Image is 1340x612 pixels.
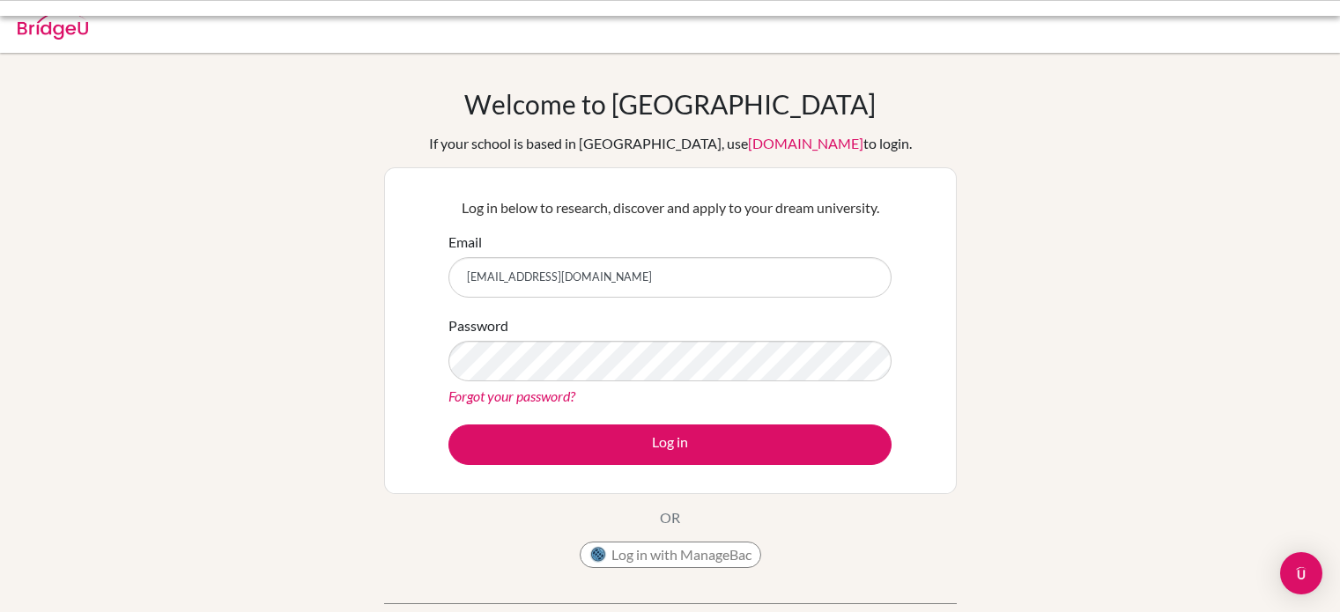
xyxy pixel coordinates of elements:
button: Log in [448,424,892,465]
a: Forgot your password? [448,387,575,404]
h1: Welcome to [GEOGRAPHIC_DATA] [464,88,876,120]
label: Email [448,232,482,253]
div: If your school is based in [GEOGRAPHIC_DATA], use to login. [429,133,912,154]
p: Log in below to research, discover and apply to your dream university. [448,197,892,218]
a: [DOMAIN_NAME] [748,135,863,151]
button: Log in with ManageBac [580,542,761,568]
p: OR [660,507,680,528]
div: Open Intercom Messenger [1280,552,1322,594]
img: Bridge-U [18,11,88,40]
div: Invalid email or password. [159,14,917,35]
label: Password [448,315,508,336]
